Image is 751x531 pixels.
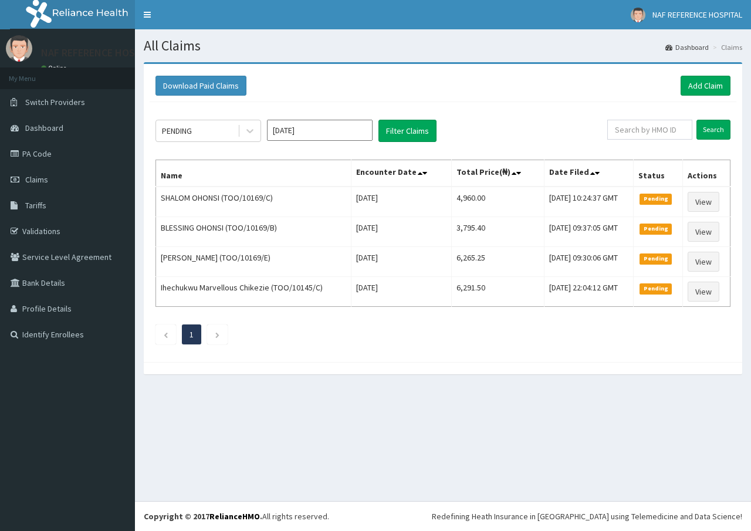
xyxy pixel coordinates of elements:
[451,217,544,247] td: 3,795.40
[681,76,730,96] a: Add Claim
[25,200,46,211] span: Tariffs
[6,35,32,62] img: User Image
[41,48,161,58] p: NAF REFERENCE HOSPITAL
[351,160,452,187] th: Encounter Date
[190,329,194,340] a: Page 1 is your current page
[451,187,544,217] td: 4,960.00
[688,282,719,302] a: View
[25,97,85,107] span: Switch Providers
[696,120,730,140] input: Search
[607,120,692,140] input: Search by HMO ID
[351,247,452,277] td: [DATE]
[156,160,351,187] th: Name
[665,42,709,52] a: Dashboard
[640,283,672,294] span: Pending
[209,511,260,522] a: RelianceHMO
[544,160,634,187] th: Date Filed
[25,123,63,133] span: Dashboard
[351,217,452,247] td: [DATE]
[135,501,751,531] footer: All rights reserved.
[640,253,672,264] span: Pending
[144,38,742,53] h1: All Claims
[631,8,645,22] img: User Image
[451,247,544,277] td: 6,265.25
[634,160,683,187] th: Status
[378,120,437,142] button: Filter Claims
[432,510,742,522] div: Redefining Heath Insurance in [GEOGRAPHIC_DATA] using Telemedicine and Data Science!
[451,277,544,307] td: 6,291.50
[710,42,742,52] li: Claims
[544,277,634,307] td: [DATE] 22:04:12 GMT
[683,160,730,187] th: Actions
[156,277,351,307] td: Ihechukwu Marvellous Chikezie (TOO/10145/C)
[688,252,719,272] a: View
[156,217,351,247] td: BLESSING OHONSI (TOO/10169/B)
[640,194,672,204] span: Pending
[162,125,192,137] div: PENDING
[215,329,220,340] a: Next page
[267,120,373,141] input: Select Month and Year
[688,222,719,242] a: View
[640,224,672,234] span: Pending
[163,329,168,340] a: Previous page
[451,160,544,187] th: Total Price(₦)
[351,187,452,217] td: [DATE]
[41,64,69,72] a: Online
[155,76,246,96] button: Download Paid Claims
[156,247,351,277] td: [PERSON_NAME] (TOO/10169/E)
[156,187,351,217] td: SHALOM OHONSI (TOO/10169/C)
[544,247,634,277] td: [DATE] 09:30:06 GMT
[544,187,634,217] td: [DATE] 10:24:37 GMT
[652,9,742,20] span: NAF REFERENCE HOSPITAL
[688,192,719,212] a: View
[544,217,634,247] td: [DATE] 09:37:05 GMT
[351,277,452,307] td: [DATE]
[25,174,48,185] span: Claims
[144,511,262,522] strong: Copyright © 2017 .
